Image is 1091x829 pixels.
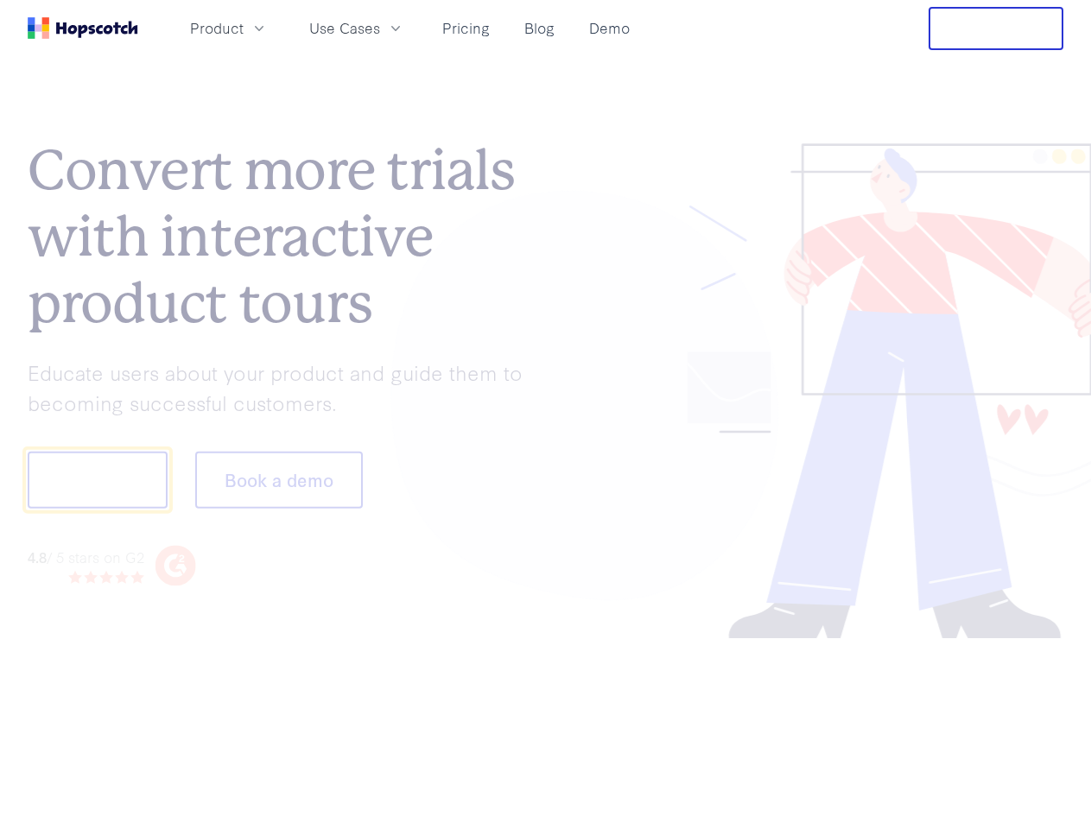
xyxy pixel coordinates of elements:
a: Home [28,17,138,39]
a: Demo [582,14,637,42]
a: Pricing [435,14,497,42]
p: Educate users about your product and guide them to becoming successful customers. [28,358,546,417]
strong: 4.8 [28,546,47,566]
div: / 5 stars on G2 [28,546,144,567]
button: Product [180,14,278,42]
a: Blog [517,14,561,42]
button: Free Trial [929,7,1063,50]
button: Show me! [28,452,168,509]
span: Product [190,17,244,39]
button: Book a demo [195,452,363,509]
button: Use Cases [299,14,415,42]
h1: Convert more trials with interactive product tours [28,138,546,337]
span: Use Cases [309,17,380,39]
